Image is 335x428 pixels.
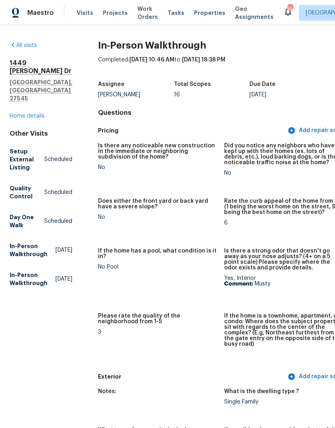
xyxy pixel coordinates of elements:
[194,9,225,17] span: Properties
[44,217,72,225] span: Scheduled
[249,92,325,98] div: [DATE]
[10,268,72,290] a: In-Person Walkthrough[DATE]
[10,181,72,204] a: Quality ControlScheduled
[249,82,276,87] h5: Due Date
[103,9,128,17] span: Projects
[10,130,72,138] div: Other Visits
[98,313,218,324] h5: Please rate the quality of the neighborhood from 1-5
[98,82,125,87] h5: Assignee
[174,82,211,87] h5: Total Scopes
[10,147,44,171] h5: Setup External Listing
[44,155,72,163] span: Scheduled
[10,43,37,48] a: All visits
[98,198,218,210] h5: Does either the front yard or back yard have a severe slope?
[10,144,72,175] a: Setup External ListingScheduled
[10,213,44,229] h5: Day One Walk
[98,264,218,270] div: No Pool
[137,5,158,21] span: Work Orders
[182,57,225,63] span: [DATE] 18:38 PM
[224,389,299,394] h5: What is the dwelling type ?
[98,165,218,170] div: No
[224,281,253,287] b: Comment:
[98,248,218,259] h5: If the home has a pool, what condition is it in?
[10,242,55,258] h5: In-Person Walkthrough
[98,214,218,220] div: No
[10,210,72,232] a: Day One WalkScheduled
[167,10,184,16] span: Tasks
[287,5,293,13] div: 55
[27,9,54,17] span: Maestro
[77,9,93,17] span: Visits
[55,275,72,283] span: [DATE]
[10,184,44,200] h5: Quality Control
[235,5,274,21] span: Geo Assignments
[10,271,55,287] h5: In-Person Walkthrough
[98,126,286,135] h5: Pricing
[98,92,174,98] div: [PERSON_NAME]
[98,143,218,160] h5: Is there any noticeable new construction in the immediate or neighboring subdivision of the home?
[55,246,72,254] span: [DATE]
[174,92,250,98] div: 16
[10,239,72,261] a: In-Person Walkthrough[DATE]
[98,389,116,394] h5: Notes:
[44,188,72,196] span: Scheduled
[98,329,218,335] div: 3
[10,113,45,119] a: Home details
[129,57,174,63] span: [DATE] 10:46 AM
[98,373,286,381] h5: Exterior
